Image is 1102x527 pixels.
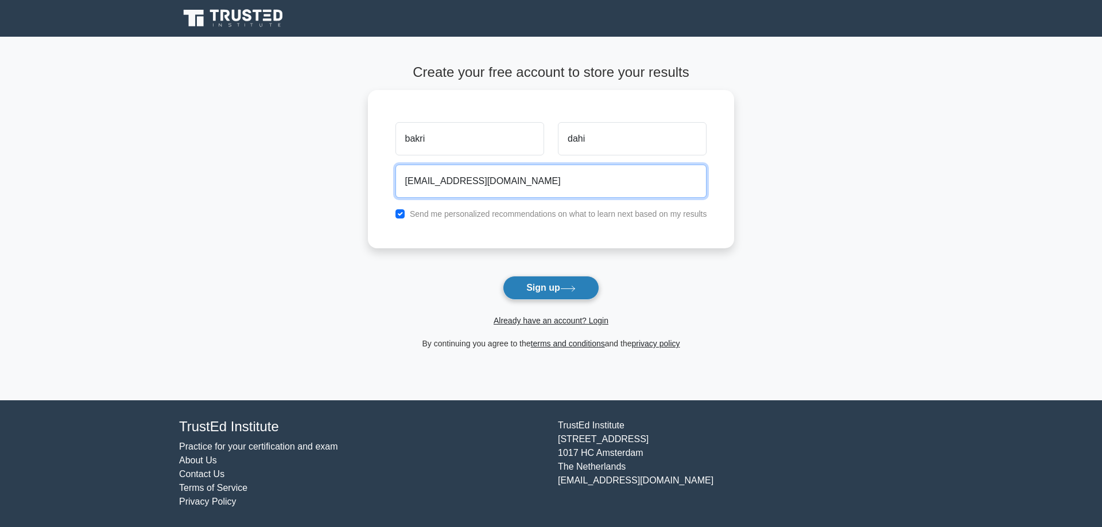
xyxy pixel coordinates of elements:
a: Terms of Service [179,483,247,493]
a: Already have an account? Login [494,316,608,325]
input: Email [395,165,707,198]
a: Privacy Policy [179,497,236,506]
button: Sign up [503,276,599,300]
h4: TrustEd Institute [179,419,544,435]
a: terms and conditions [531,339,605,348]
a: privacy policy [632,339,680,348]
div: By continuing you agree to the and the [361,337,742,350]
a: Contact Us [179,469,224,479]
a: Practice for your certification and exam [179,442,338,451]
a: About Us [179,455,217,465]
h4: Create your free account to store your results [368,64,735,81]
input: First name [395,122,544,155]
label: Send me personalized recommendations on what to learn next based on my results [410,209,707,218]
div: TrustEd Institute [STREET_ADDRESS] 1017 HC Amsterdam The Netherlands [EMAIL_ADDRESS][DOMAIN_NAME] [551,419,930,509]
input: Last name [558,122,707,155]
